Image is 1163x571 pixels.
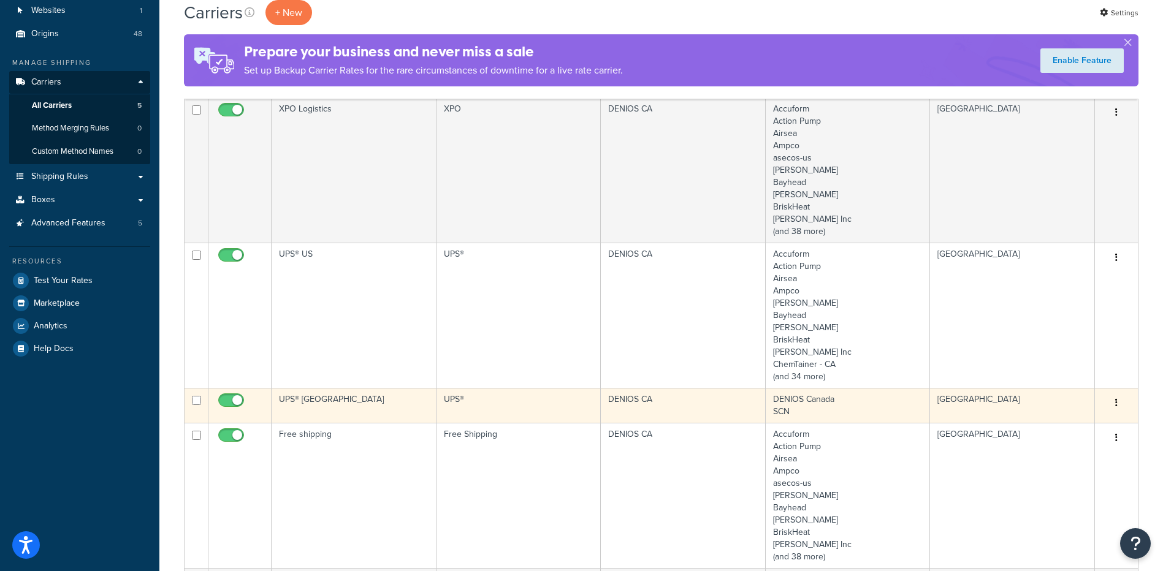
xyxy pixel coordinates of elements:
td: DENIOS Canada SCN [766,388,931,423]
span: Test Your Rates [34,276,93,286]
li: Advanced Features [9,212,150,235]
li: Carriers [9,71,150,164]
td: UPS® [437,388,601,423]
td: Accuform Action Pump Airsea Ampco [PERSON_NAME] Bayhead [PERSON_NAME] BriskHeat [PERSON_NAME] Inc... [766,243,931,388]
span: Help Docs [34,344,74,354]
a: Method Merging Rules 0 [9,117,150,140]
td: DENIOS CA [601,388,766,423]
a: Test Your Rates [9,270,150,292]
span: 5 [138,218,142,229]
td: XPO [437,97,601,243]
img: ad-rules-rateshop-fe6ec290ccb7230408bd80ed9643f0289d75e0ffd9eb532fc0e269fcd187b520.png [184,34,244,86]
a: Marketplace [9,292,150,314]
td: [GEOGRAPHIC_DATA] [930,423,1095,568]
a: Help Docs [9,338,150,360]
a: Boxes [9,189,150,211]
button: Open Resource Center [1120,528,1151,559]
span: Advanced Features [31,218,105,229]
a: Settings [1100,4,1138,21]
td: DENIOS CA [601,243,766,388]
a: Enable Feature [1040,48,1124,73]
td: Accuform Action Pump Airsea Ampco asecos-us [PERSON_NAME] Bayhead [PERSON_NAME] BriskHeat [PERSON... [766,97,931,243]
h1: Carriers [184,1,243,25]
td: XPO Logistics [272,97,437,243]
td: UPS® US [272,243,437,388]
div: Manage Shipping [9,58,150,68]
td: [GEOGRAPHIC_DATA] [930,388,1095,423]
a: Custom Method Names 0 [9,140,150,163]
li: Custom Method Names [9,140,150,163]
h4: Prepare your business and never miss a sale [244,42,623,62]
td: Free shipping [272,423,437,568]
span: Origins [31,29,59,39]
a: Shipping Rules [9,165,150,188]
span: Shipping Rules [31,172,88,182]
td: Accuform Action Pump Airsea Ampco asecos-us [PERSON_NAME] Bayhead [PERSON_NAME] BriskHeat [PERSON... [766,423,931,568]
span: Custom Method Names [32,146,113,157]
span: Analytics [34,321,67,331]
div: Resources [9,256,150,267]
span: 0 [137,123,142,134]
a: Carriers [9,71,150,94]
td: DENIOS CA [601,97,766,243]
span: 5 [137,100,142,111]
a: Analytics [9,315,150,337]
li: All Carriers [9,94,150,117]
span: Method Merging Rules [32,123,109,134]
td: [GEOGRAPHIC_DATA] [930,243,1095,388]
span: Carriers [31,77,61,88]
span: Websites [31,6,66,16]
span: 1 [140,6,142,16]
td: UPS® [437,243,601,388]
a: Advanced Features 5 [9,212,150,235]
li: Origins [9,23,150,45]
span: Boxes [31,195,55,205]
a: Origins 48 [9,23,150,45]
span: 0 [137,146,142,157]
td: [GEOGRAPHIC_DATA] [930,97,1095,243]
span: All Carriers [32,100,72,111]
td: Free Shipping [437,423,601,568]
span: Marketplace [34,298,80,309]
a: All Carriers 5 [9,94,150,117]
li: Method Merging Rules [9,117,150,140]
td: DENIOS CA [601,423,766,568]
p: Set up Backup Carrier Rates for the rare circumstances of downtime for a live rate carrier. [244,62,623,79]
td: UPS® [GEOGRAPHIC_DATA] [272,388,437,423]
span: 48 [134,29,142,39]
